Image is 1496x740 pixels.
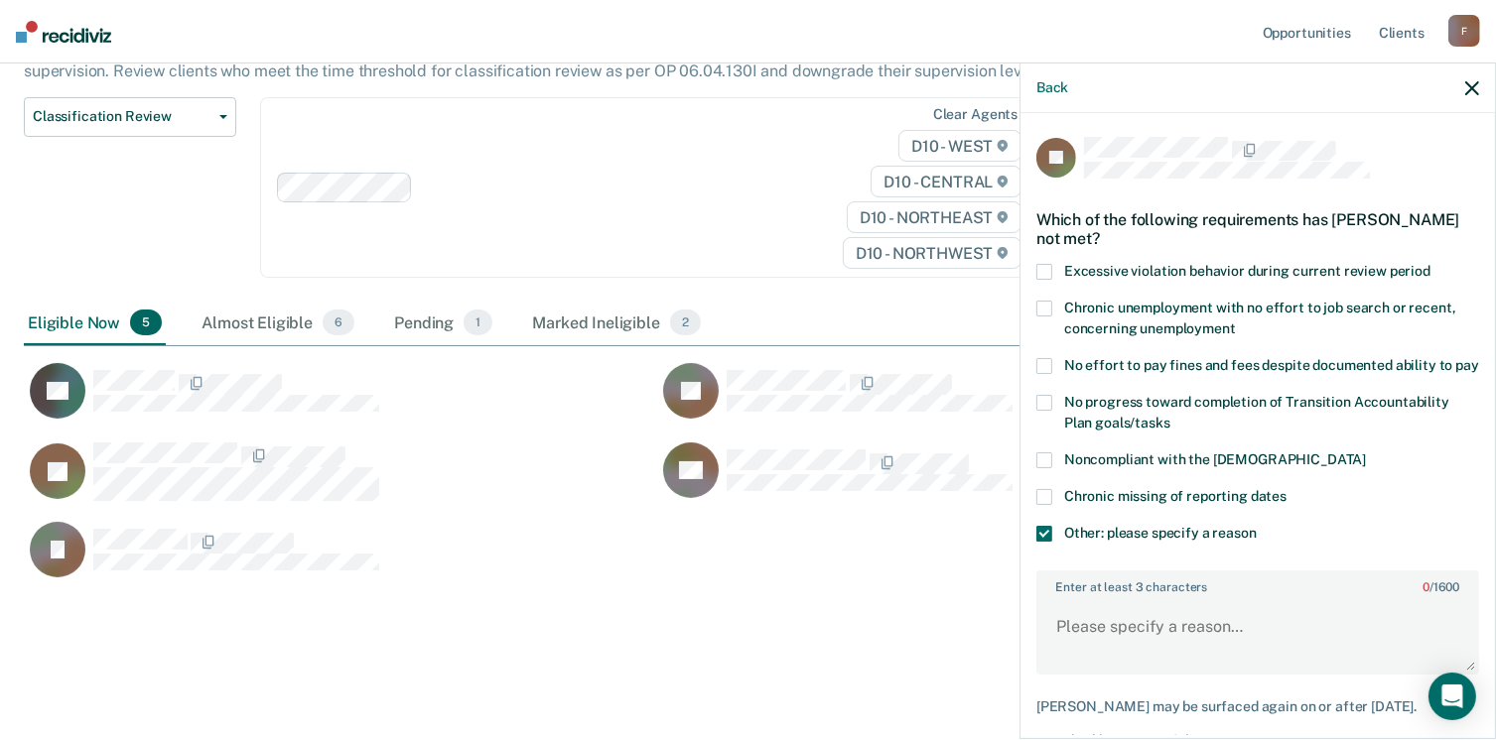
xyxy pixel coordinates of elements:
[1064,525,1257,541] span: Other: please specify a reason
[871,166,1021,197] span: D10 - CENTRAL
[1064,394,1449,431] span: No progress toward completion of Transition Accountability Plan goals/tasks
[1423,580,1429,594] span: 0
[16,21,111,43] img: Recidiviz
[1036,79,1068,96] button: Back
[33,108,211,125] span: Classification Review
[1038,572,1477,594] label: Enter at least 3 characters
[1448,15,1480,47] div: F
[1064,488,1287,504] span: Chronic missing of reporting dates
[464,309,492,335] span: 1
[657,362,1291,441] div: CaseloadOpportunityCell-0777086
[323,309,354,335] span: 6
[24,302,166,345] div: Eligible Now
[198,302,358,345] div: Almost Eligible
[528,302,705,345] div: Marked Ineligible
[24,521,657,600] div: CaseloadOpportunityCell-0768075
[390,302,496,345] div: Pending
[1423,580,1459,594] span: / 1600
[24,441,657,521] div: CaseloadOpportunityCell-0396657
[130,309,162,335] span: 5
[1036,194,1479,264] div: Which of the following requirements has [PERSON_NAME] not met?
[1064,300,1456,336] span: Chronic unemployment with no effort to job search or recent, concerning unemployment
[847,201,1021,233] span: D10 - NORTHEAST
[657,441,1291,521] div: CaseloadOpportunityCell-0812827
[1064,357,1479,373] span: No effort to pay fines and fees despite documented ability to pay
[843,237,1021,269] span: D10 - NORTHWEST
[1064,263,1430,279] span: Excessive violation behavior during current review period
[898,130,1021,162] span: D10 - WEST
[670,309,701,335] span: 2
[24,362,657,441] div: CaseloadOpportunityCell-0750593
[1064,451,1366,467] span: Noncompliant with the [DEMOGRAPHIC_DATA]
[1036,698,1479,715] div: [PERSON_NAME] may be surfaced again on or after [DATE].
[933,106,1018,123] div: Clear agents
[1428,673,1476,720] div: Open Intercom Messenger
